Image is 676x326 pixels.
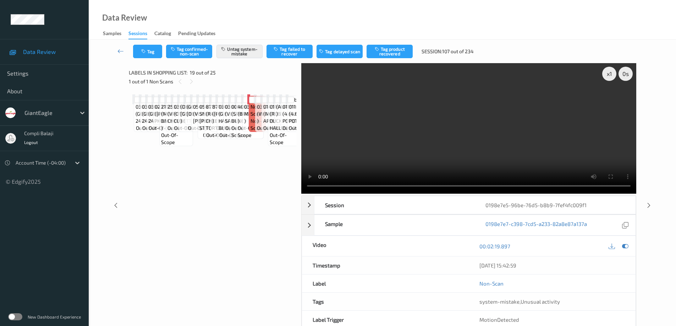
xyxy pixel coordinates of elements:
[180,96,227,125] span: Label: 24709200000 (D&amp;W PEP [GEOGRAPHIC_DATA] )
[302,236,469,256] div: Video
[479,298,560,305] span: ,
[263,125,294,132] span: out-of-scope
[479,298,520,305] span: system-mistake
[479,262,625,269] div: [DATE] 15:42:59
[251,117,264,132] span: non-scan
[270,96,300,132] span: Label: 01154640332 (RUBBER DUCK HALLOW)
[225,125,256,132] span: out-of-scope
[190,69,216,76] span: 19 out of 25
[302,215,636,236] div: Sample0198e7e7-c398-7cd5-a233-82a8e87a137a
[282,125,313,132] span: out-of-scope
[142,125,173,132] span: out-of-scope
[248,125,279,132] span: out-of-scope
[302,256,469,274] div: Timestamp
[238,125,262,139] span: out-of-scope
[149,125,180,132] span: out-of-scope
[136,96,167,125] span: Label: 03003407294 (GE WATER 24PK )
[212,96,252,125] span: Label: 87744800475 ([PERSON_NAME] )
[155,96,196,117] span: Label: 02370006023 ([PERSON_NAME])
[257,96,288,125] span: Label: 03573300060 (W CHOC HGL )
[167,96,199,125] span: Label: 25329900000 (VP PORK CHOPS )
[103,30,121,39] div: Samples
[257,125,288,132] span: out-of-scope
[128,30,147,39] div: Sessions
[367,45,413,58] button: Tag product recovered
[206,132,237,139] span: out-of-scope
[174,96,205,125] span: Label: 03503223504 (CITTERIO CUBETTI P)
[193,96,233,125] span: Label: 05410000140 (VLASIC KOSHER [PERSON_NAME])
[166,45,212,58] button: Tag confirmed-non-scan
[178,29,222,39] a: Pending Updates
[103,29,128,39] a: Samples
[129,77,296,86] div: 1 out of 1 Non Scans
[154,29,178,39] a: Catalog
[231,125,262,139] span: out-of-scope
[282,96,314,125] span: Label: 01154645482 (4.65IN POTION )
[289,125,320,132] span: out-of-scope
[161,96,191,132] span: Label: 21103400000 (MD CAB BNLS ROAST )
[270,132,300,146] span: out-of-scope
[475,196,635,214] div: 0198e7e5-96be-76d5-b8b9-7fef4fc009f1
[266,45,313,58] button: Tag failed to recover
[188,125,219,132] span: out-of-scope
[314,215,475,235] div: Sample
[206,96,238,132] span: Label: 87744800360 (RANA CHEESE TORTEL)
[174,125,205,132] span: out-of-scope
[251,96,264,117] span: Label: Non-Scan
[317,45,363,58] button: Tag delayed scan
[521,298,560,305] span: Unusual activity
[225,96,257,125] span: Label: 03003492328 (VEGGIE SALAD )
[314,196,475,214] div: Session
[142,96,174,125] span: Label: 03003407294 (GE WATER 24PK )
[422,48,442,55] span: Session:
[128,29,154,39] a: Sessions
[289,96,320,125] span: Label: 01154645482 (4.65IN POTION )
[602,67,616,81] div: x 1
[442,48,474,55] span: 107 out of 234
[148,96,180,125] span: Label: 03003407294 (GE WATER 24PK )
[102,14,147,21] div: Data Review
[161,132,191,146] span: out-of-scope
[136,125,167,132] span: out-of-scope
[302,275,469,292] div: Label
[167,125,198,132] span: out-of-scope
[479,280,504,287] a: Non-Scan
[231,96,262,125] span: Label: 00065188105 (SPINACH BUNCH )
[485,220,587,230] a: 0198e7e7-c398-7cd5-a233-82a8e87a137a
[238,96,262,125] span: Label: 4060 (BROCCOLI )
[154,30,171,39] div: Catalog
[199,96,237,132] span: Label: 05410011750 (VL SNDWICH [PERSON_NAME] ST)
[302,196,636,214] div: Session0198e7e5-96be-76d5-b8b9-7fef4fc009f1
[133,45,162,58] button: Tag
[216,45,263,58] button: Untag system-mistake
[263,96,295,125] span: Label: 01480000039 (MOTTS APPLE JUICE )
[302,293,469,310] div: Tags
[619,67,633,81] div: 0 s
[178,30,215,39] div: Pending Updates
[219,96,251,132] span: Label: 03003440045 (G.E. HAMBURGER BUN)
[276,96,338,117] span: Label: 81215403324 (ALMOND/[PERSON_NAME] )
[244,96,283,125] span: Label: 03573300004 ( MILK/1/2GALLON )
[129,69,187,76] span: Labels in shopping list:
[219,132,250,139] span: out-of-scope
[187,96,239,117] span: Label: 03003491842 (GE HOMESTYLE [DEMOGRAPHIC_DATA])
[479,243,510,250] a: 00:02:19.897
[203,132,234,139] span: out-of-scope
